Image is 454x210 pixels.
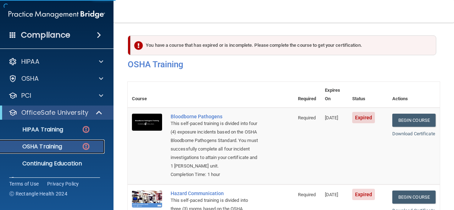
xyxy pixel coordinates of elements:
th: Actions [388,82,440,108]
span: [DATE] [325,115,338,120]
span: [DATE] [325,192,338,197]
a: Hazard Communication [171,191,258,196]
a: OSHA [9,74,103,83]
th: Required [294,82,321,108]
div: You have a course that has expired or is incomplete. Please complete the course to get your certi... [131,35,436,55]
div: Completion Time: 1 hour [171,170,258,179]
p: Settings [21,176,48,185]
a: Terms of Use [9,180,39,187]
th: Status [348,82,388,108]
a: Begin Course [392,114,436,127]
img: danger-circle.6113f641.png [82,125,90,134]
a: Begin Course [392,191,436,204]
th: Course [128,82,166,108]
a: PCI [9,91,103,100]
img: exclamation-circle-solid-danger.72ef9ffc.png [134,41,143,50]
a: Bloodborne Pathogens [171,114,258,119]
span: Expired [352,189,375,200]
h4: Compliance [21,30,70,40]
img: danger-circle.6113f641.png [82,142,90,151]
div: This self-paced training is divided into four (4) exposure incidents based on the OSHA Bloodborne... [171,119,258,170]
a: HIPAA [9,57,103,66]
p: PCI [21,91,31,100]
th: Expires On [321,82,348,108]
p: HIPAA Training [5,126,63,133]
span: Ⓒ Rectangle Health 2024 [9,190,67,197]
a: OfficeSafe University [9,108,103,117]
p: OSHA [21,74,39,83]
p: OfficeSafe University [21,108,88,117]
span: Required [298,115,316,120]
p: HIPAA [21,57,39,66]
img: PMB logo [9,7,105,22]
span: Expired [352,112,375,123]
a: Privacy Policy [47,180,79,187]
p: Continuing Education [5,160,101,167]
span: Required [298,192,316,197]
h4: OSHA Training [128,59,440,69]
p: OSHA Training [5,143,62,150]
a: Download Certificate [392,131,435,136]
a: Settings [9,176,103,185]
